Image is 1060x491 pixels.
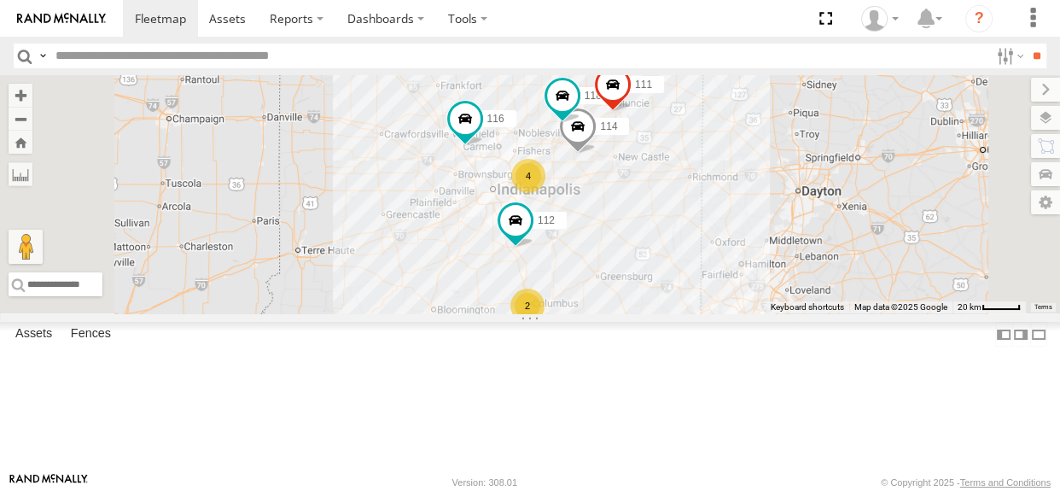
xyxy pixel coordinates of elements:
label: Hide Summary Table [1030,322,1047,347]
label: Search Filter Options [990,44,1027,68]
div: Brandon Hickerson [855,6,905,32]
div: © Copyright 2025 - [881,477,1051,488]
a: Visit our Website [9,474,88,491]
label: Dock Summary Table to the Right [1012,322,1029,347]
label: Measure [9,162,32,186]
button: Map Scale: 20 km per 42 pixels [952,301,1026,313]
div: 4 [511,159,545,193]
span: Map data ©2025 Google [854,302,947,312]
button: Drag Pegman onto the map to open Street View [9,230,43,264]
a: Terms and Conditions [960,477,1051,488]
a: Terms (opens in new tab) [1034,304,1052,311]
button: Keyboard shortcuts [771,301,844,313]
span: 118 [585,90,602,102]
button: Zoom in [9,84,32,107]
span: 112 [538,214,555,226]
span: 20 km [958,302,981,312]
label: Assets [7,323,61,347]
label: Map Settings [1031,190,1060,214]
span: 114 [600,120,617,132]
label: Search Query [36,44,50,68]
label: Fences [62,323,119,347]
button: Zoom out [9,107,32,131]
span: 111 [635,78,652,90]
label: Dock Summary Table to the Left [995,322,1012,347]
img: rand-logo.svg [17,13,106,25]
button: Zoom Home [9,131,32,154]
div: 2 [510,289,545,323]
div: Version: 308.01 [452,477,517,488]
span: 116 [487,112,504,124]
i: ? [965,5,993,32]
